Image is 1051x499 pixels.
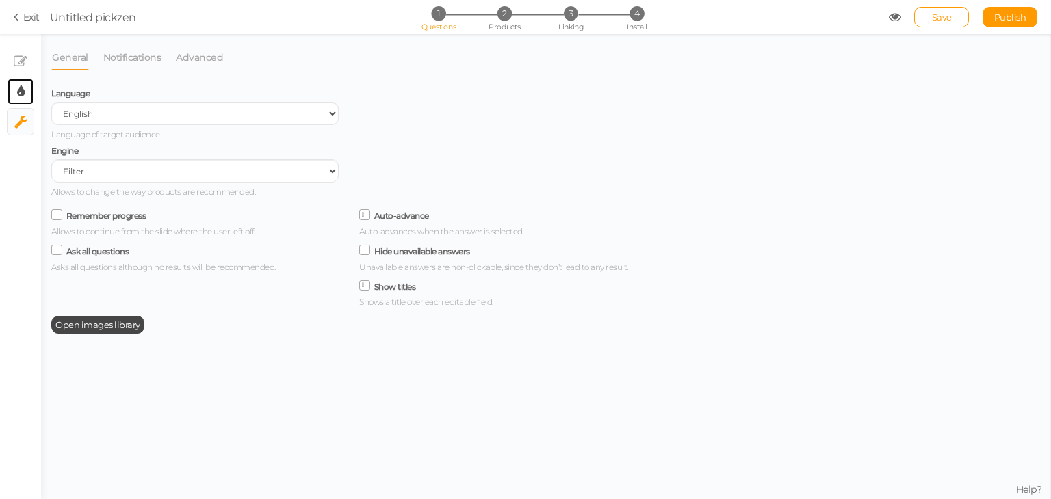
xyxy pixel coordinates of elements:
[50,11,136,24] span: Untitled pickzen
[489,22,521,31] span: Products
[605,6,669,21] li: 4 Install
[51,44,89,70] a: General
[359,297,493,307] span: Shows a title over each editable field.
[66,246,129,256] label: Ask all questions
[374,211,429,221] label: Auto-advance
[431,6,445,21] span: 1
[51,187,255,197] span: Allows to change the way products are recommended.
[51,88,90,98] span: Language
[51,146,78,156] span: Engine
[374,282,416,292] label: Show titles
[630,6,644,21] span: 4
[564,6,578,21] span: 3
[1016,483,1042,496] span: Help?
[175,44,224,70] a: Advanced
[51,226,255,237] span: Allows to continue from the slide where the user left off.
[359,226,523,237] span: Auto-advances when the answer is selected.
[473,6,536,21] li: 2 Products
[51,262,276,272] span: Asks all questions although no results will be recommended.
[627,22,647,31] span: Install
[914,7,969,27] div: Save
[14,10,40,24] a: Exit
[66,211,146,221] label: Remember progress
[406,6,470,21] li: 1 Questions
[51,129,161,139] span: Language of target audience.
[421,22,456,31] span: Questions
[55,319,140,330] span: Open images library
[374,246,470,256] label: Hide unavailable answers
[497,6,512,21] span: 2
[359,262,628,272] span: Unavailable answers are non-clickable, since they don’t lead to any result.
[558,22,583,31] span: Linking
[932,12,952,23] span: Save
[103,44,162,70] a: Notifications
[994,12,1026,23] span: Publish
[539,6,603,21] li: 3 Linking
